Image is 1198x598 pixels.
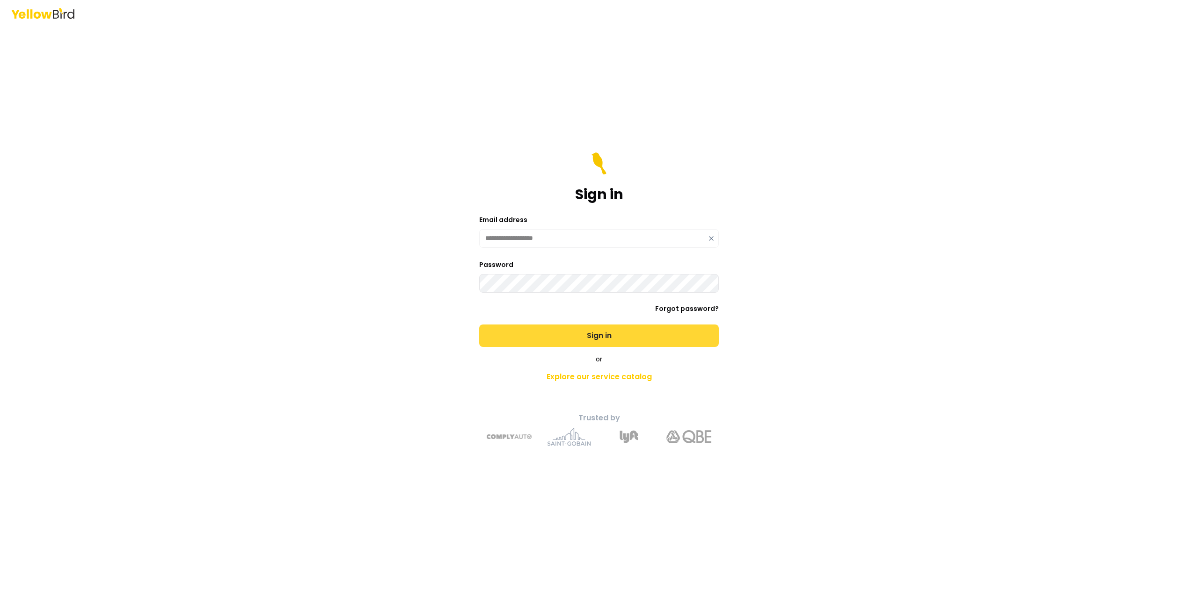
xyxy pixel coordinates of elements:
[655,304,719,313] a: Forgot password?
[434,367,764,386] a: Explore our service catalog
[479,324,719,347] button: Sign in
[596,354,602,364] span: or
[479,215,527,224] label: Email address
[479,260,513,269] label: Password
[434,412,764,424] p: Trusted by
[575,186,623,203] h1: Sign in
